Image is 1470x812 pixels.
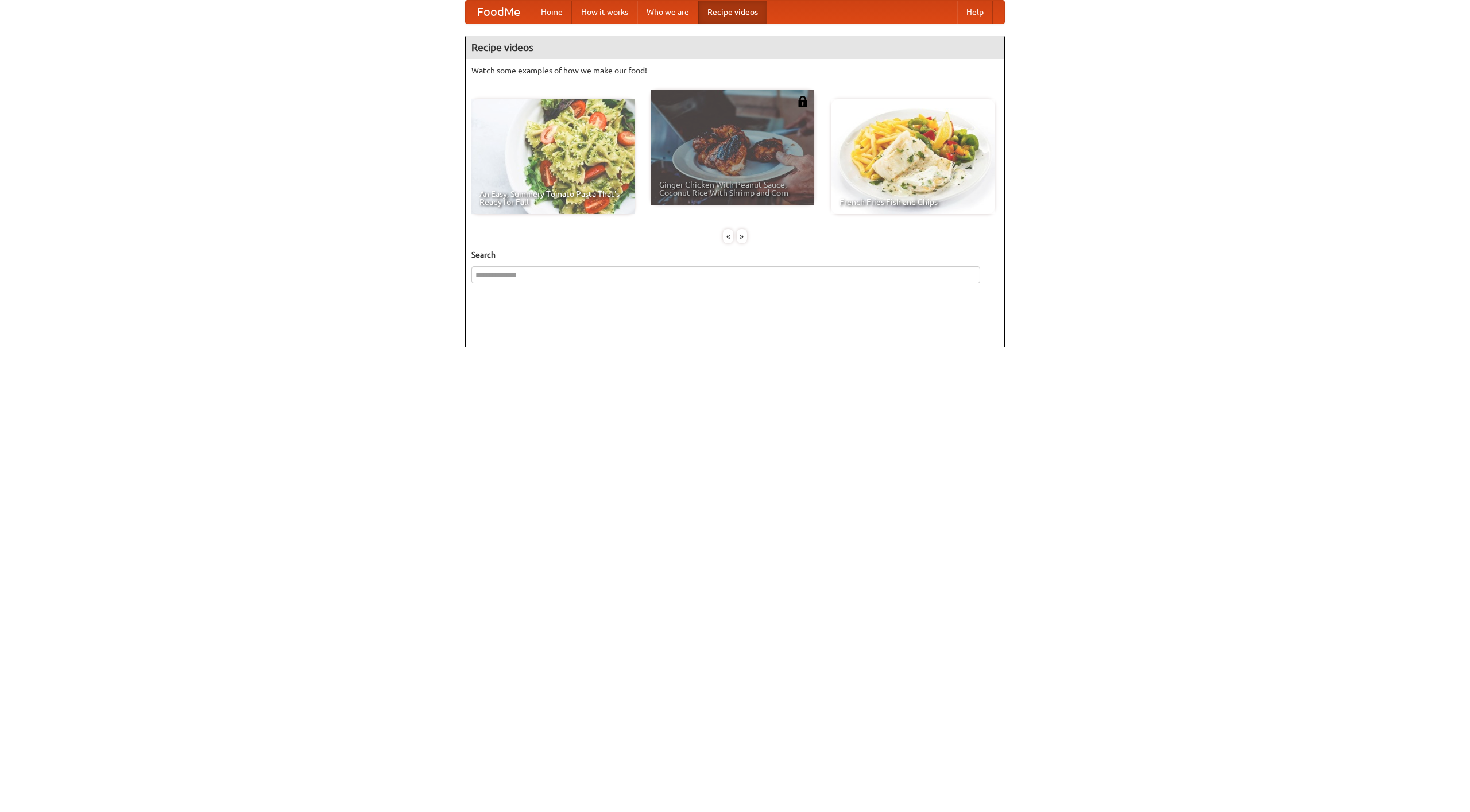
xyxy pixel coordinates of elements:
[723,229,733,243] div: «
[466,36,1004,59] h4: Recipe videos
[840,198,987,206] span: French Fries Fish and Chips
[737,229,747,243] div: »
[532,1,572,24] a: Home
[471,99,635,214] a: An Easy, Summery Tomato Pasta That's Ready for Fall
[698,1,767,24] a: Recipe videos
[572,1,637,24] a: How it works
[831,99,995,214] a: French Fries Fish and Chips
[637,1,698,24] a: Who we are
[471,249,999,261] h5: Search
[479,190,626,206] span: An Easy, Summery Tomato Pasta That's Ready for Fall
[797,96,808,107] img: 483408.png
[957,1,993,24] a: Help
[466,1,532,24] a: FoodMe
[471,65,999,76] p: Watch some examples of how we make our food!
